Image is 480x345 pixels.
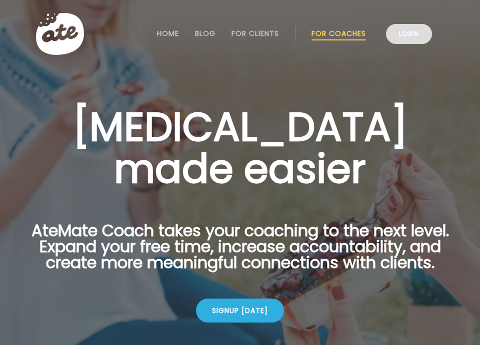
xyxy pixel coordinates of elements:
[231,29,279,37] a: For Clients
[196,299,284,323] div: Signup [DATE]
[386,24,432,44] a: Login
[195,29,215,37] a: Blog
[12,106,468,190] h1: [MEDICAL_DATA] made easier
[12,223,468,283] p: AteMate Coach takes your coaching to the next level. Expand your free time, increase accountabili...
[157,29,179,37] a: Home
[311,29,366,37] a: For Coaches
